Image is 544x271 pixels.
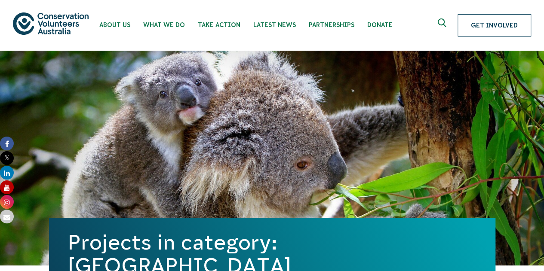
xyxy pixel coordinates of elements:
[458,14,531,37] a: Get Involved
[13,12,89,34] img: logo.svg
[198,21,240,28] span: Take Action
[99,21,130,28] span: About Us
[309,21,354,28] span: Partnerships
[433,15,453,36] button: Expand search box Close search box
[253,21,296,28] span: Latest News
[143,21,185,28] span: What We Do
[367,21,393,28] span: Donate
[438,18,449,32] span: Expand search box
